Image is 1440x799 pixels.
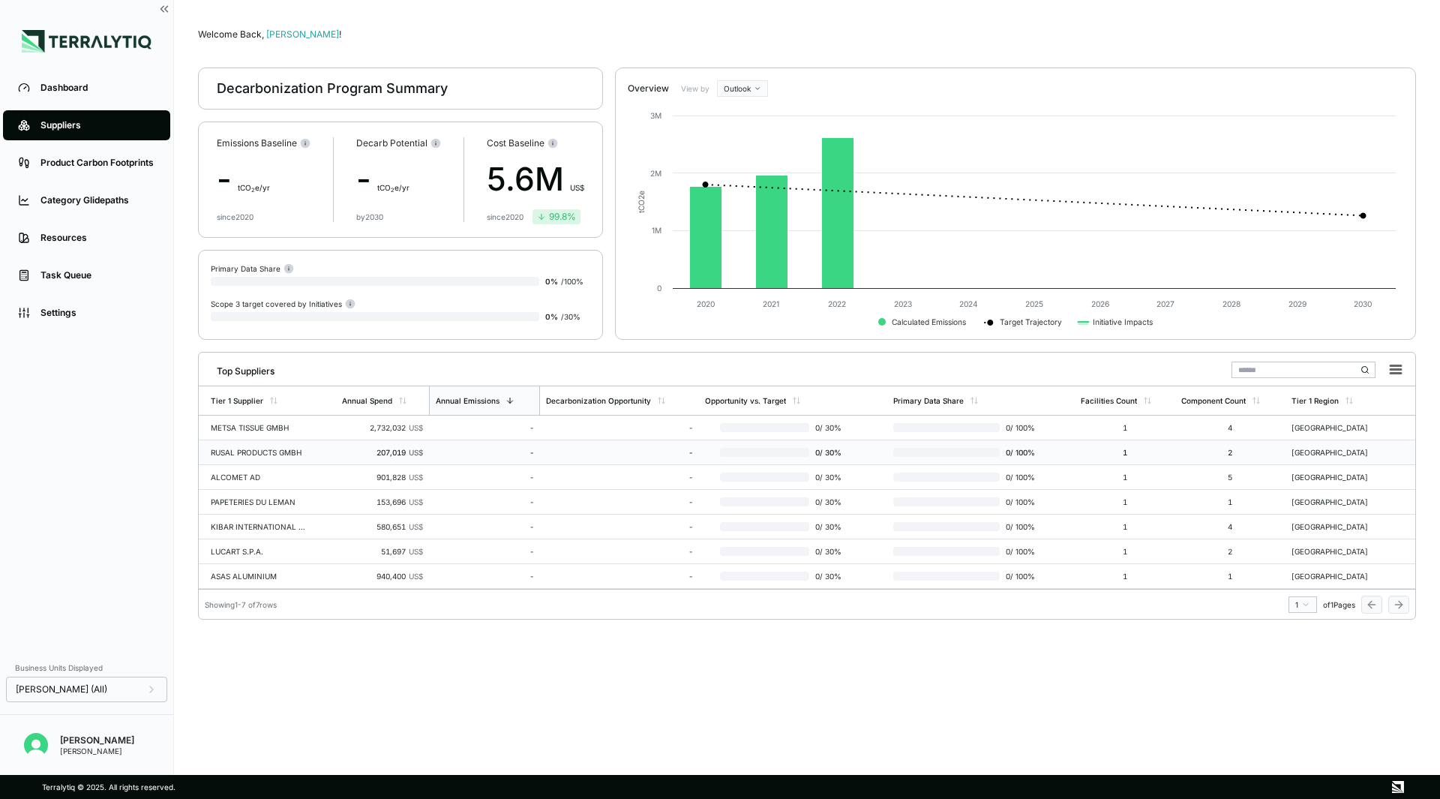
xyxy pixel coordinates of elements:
[561,312,580,321] span: / 30 %
[637,191,646,213] text: tCO e
[763,299,779,308] text: 2021
[1181,522,1279,531] div: 4
[487,155,584,203] div: 5.6M
[342,522,423,531] div: 580,651
[1081,522,1169,531] div: 1
[342,473,423,482] div: 901,828
[342,497,423,506] div: 153,696
[211,298,355,309] div: Scope 3 target covered by Initiatives
[251,187,255,194] sub: 2
[356,212,383,221] div: by 2030
[809,448,849,457] span: 0 / 30 %
[409,497,423,506] span: US$
[1291,448,1387,457] div: [GEOGRAPHIC_DATA]
[217,155,310,203] div: -
[435,473,534,482] div: -
[18,727,54,763] button: Open user button
[409,572,423,581] span: US$
[211,522,307,531] div: KIBAR INTERNATIONAL S.A.
[705,396,786,405] div: Opportunity vs. Target
[205,359,274,377] div: Top Suppliers
[356,137,441,149] div: Decarb Potential
[1181,396,1246,405] div: Component Count
[809,522,849,531] span: 0 / 30 %
[24,733,48,757] img: Siya Sindhani
[809,497,849,506] span: 0 / 30 %
[894,299,912,308] text: 2023
[342,423,423,432] div: 2,732,032
[537,211,576,223] div: 99.8 %
[1000,448,1037,457] span: 0 / 100 %
[40,232,155,244] div: Resources
[1181,572,1279,581] div: 1
[1291,396,1339,405] div: Tier 1 Region
[809,423,849,432] span: 0 / 30 %
[435,448,534,457] div: -
[828,299,846,308] text: 2022
[1091,299,1109,308] text: 2026
[342,396,392,405] div: Annual Spend
[211,448,307,457] div: RUSAL PRODUCTS GMBH
[545,277,558,286] span: 0 %
[435,522,534,531] div: -
[339,29,341,40] span: !
[409,423,423,432] span: US$
[893,396,964,405] div: Primary Data Share
[1081,423,1169,432] div: 1
[959,299,978,308] text: 2024
[40,194,155,206] div: Category Glidepaths
[1291,547,1387,556] div: [GEOGRAPHIC_DATA]
[697,299,715,308] text: 2020
[546,448,693,457] div: -
[211,263,294,274] div: Primary Data Share
[409,522,423,531] span: US$
[1291,497,1387,506] div: [GEOGRAPHIC_DATA]
[1025,299,1043,308] text: 2025
[211,497,307,506] div: PAPETERIES DU LEMAN
[561,277,583,286] span: / 100 %
[40,82,155,94] div: Dashboard
[60,746,134,755] div: [PERSON_NAME]
[40,157,155,169] div: Product Carbon Footprints
[1000,522,1037,531] span: 0 / 100 %
[1291,473,1387,482] div: [GEOGRAPHIC_DATA]
[377,183,409,192] span: t CO e/yr
[637,195,646,200] tspan: 2
[211,396,263,405] div: Tier 1 Supplier
[546,572,693,581] div: -
[409,448,423,457] span: US$
[211,473,307,482] div: ALCOMET AD
[546,497,693,506] div: -
[1000,547,1037,556] span: 0 / 100 %
[211,572,307,581] div: ASAS ALUMINIUM
[436,396,499,405] div: Annual Emissions
[1081,448,1169,457] div: 1
[570,183,584,192] span: US$
[546,473,693,482] div: -
[1181,473,1279,482] div: 5
[1081,497,1169,506] div: 1
[809,547,849,556] span: 0 / 30 %
[717,80,768,97] button: Outlook
[657,284,661,293] text: 0
[892,317,966,326] text: Calculated Emissions
[205,600,277,609] div: Showing 1 - 7 of 7 rows
[652,226,661,235] text: 1M
[1181,497,1279,506] div: 1
[1000,423,1037,432] span: 0 / 100 %
[1288,596,1317,613] button: 1
[1093,317,1153,327] text: Initiative Impacts
[60,734,134,746] div: [PERSON_NAME]
[650,169,661,178] text: 2M
[628,83,669,95] div: Overview
[1156,299,1174,308] text: 2027
[1081,396,1137,405] div: Facilities Count
[342,547,423,556] div: 51,697
[1081,547,1169,556] div: 1
[409,547,423,556] span: US$
[40,119,155,131] div: Suppliers
[342,572,423,581] div: 940,400
[1291,572,1387,581] div: [GEOGRAPHIC_DATA]
[217,212,253,221] div: since 2020
[1081,473,1169,482] div: 1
